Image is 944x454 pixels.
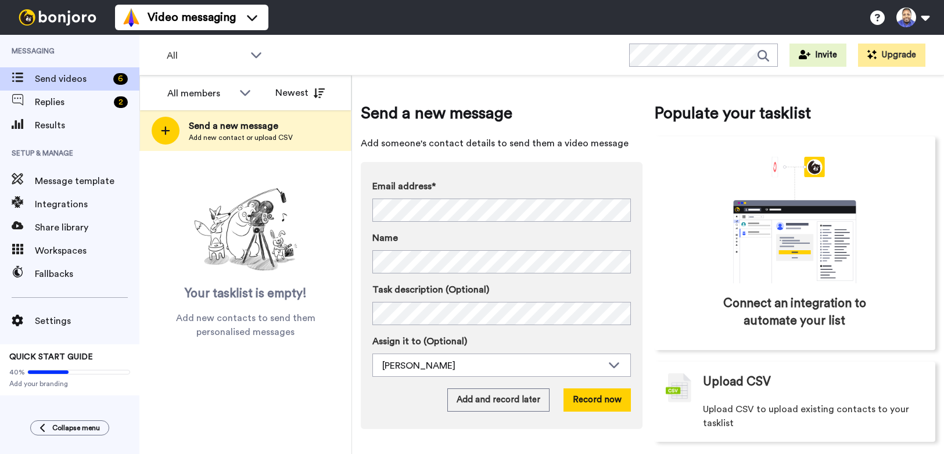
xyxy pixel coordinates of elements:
span: QUICK START GUIDE [9,353,93,361]
img: ready-set-action.png [188,183,304,276]
span: Your tasklist is empty! [185,285,307,302]
img: bj-logo-header-white.svg [14,9,101,26]
span: Share library [35,221,139,235]
span: Add someone's contact details to send them a video message [361,136,643,150]
button: Invite [789,44,846,67]
span: Send a new message [189,119,293,133]
div: [PERSON_NAME] [382,359,602,373]
span: All [167,49,245,63]
span: Replies [35,95,109,109]
span: Upload CSV to upload existing contacts to your tasklist [703,402,924,430]
span: Collapse menu [52,423,100,433]
button: Add and record later [447,388,550,412]
button: Record now [563,388,631,412]
label: Task description (Optional) [372,283,631,297]
span: Send videos [35,72,109,86]
span: Settings [35,314,139,328]
div: 6 [113,73,128,85]
span: Add new contact or upload CSV [189,133,293,142]
span: Send a new message [361,102,643,125]
label: Email address* [372,179,631,193]
span: 40% [9,367,25,377]
div: All members [167,87,234,100]
img: vm-color.svg [122,8,141,27]
span: Name [372,231,398,245]
span: Fallbacks [35,267,139,281]
button: Newest [267,81,333,105]
span: Video messaging [148,9,236,26]
span: Results [35,118,139,132]
button: Collapse menu [30,420,109,435]
span: Populate your tasklist [654,102,936,125]
img: csv-grey.png [666,373,691,402]
label: Assign it to (Optional) [372,334,631,348]
span: Add your branding [9,379,130,388]
span: Integrations [35,197,139,211]
button: Upgrade [858,44,925,67]
span: Message template [35,174,139,188]
span: Connect an integration to automate your list [703,295,886,330]
span: Upload CSV [703,373,771,391]
span: Add new contacts to send them personalised messages [157,311,334,339]
div: 2 [114,96,128,108]
div: animation [708,157,882,283]
span: Workspaces [35,244,139,258]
